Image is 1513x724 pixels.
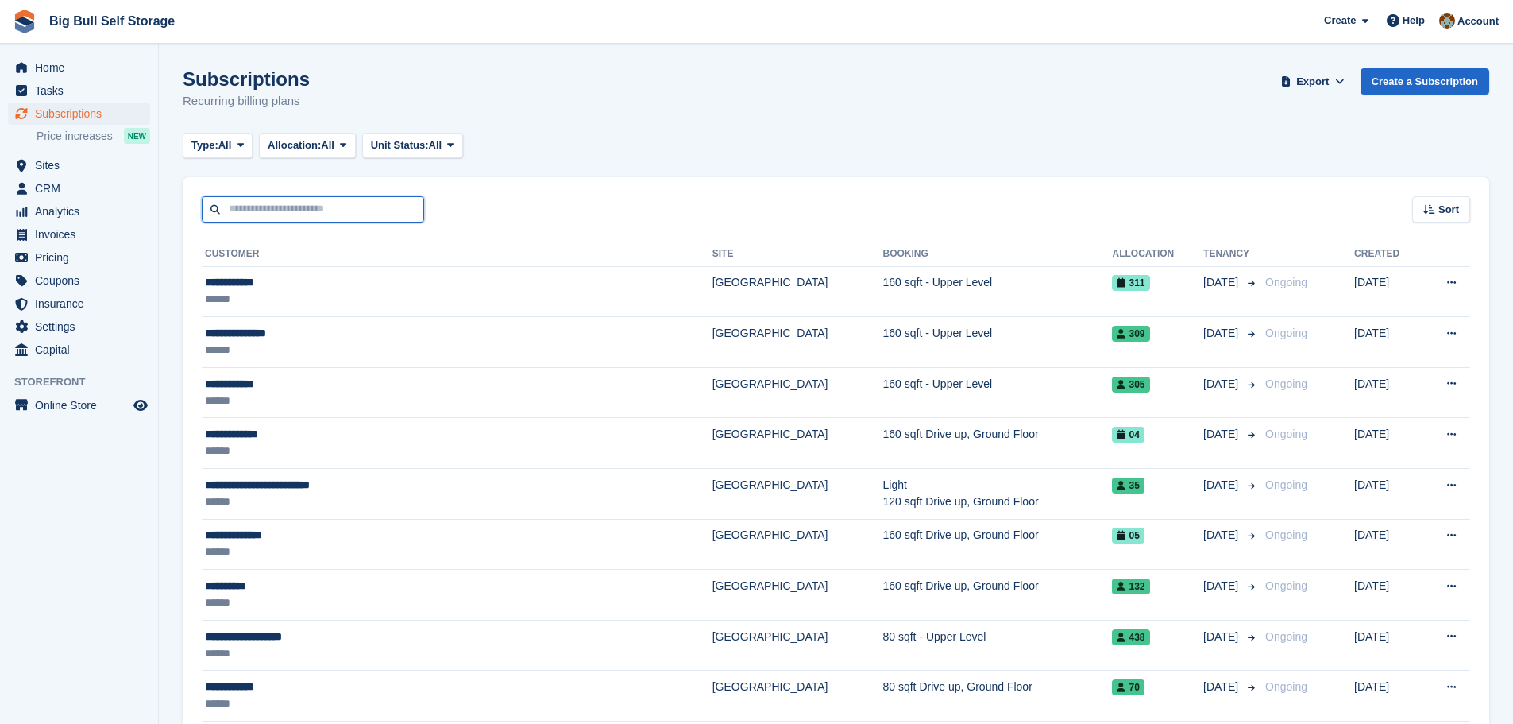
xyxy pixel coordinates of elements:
[8,177,150,199] a: menu
[1265,528,1307,541] span: Ongoing
[1203,477,1241,494] span: [DATE]
[882,671,1112,722] td: 80 sqft Drive up, Ground Floor
[35,316,130,338] span: Settings
[35,177,130,199] span: CRM
[1265,478,1307,491] span: Ongoing
[124,128,150,144] div: NEW
[1265,630,1307,643] span: Ongoing
[1265,327,1307,339] span: Ongoing
[1203,376,1241,393] span: [DATE]
[712,570,883,621] td: [GEOGRAPHIC_DATA]
[202,242,712,267] th: Customer
[35,292,130,315] span: Insurance
[1112,242,1203,267] th: Allocation
[259,133,356,159] button: Allocation: All
[1112,528,1144,544] span: 05
[1354,367,1421,418] td: [DATE]
[712,367,883,418] td: [GEOGRAPHIC_DATA]
[1403,13,1425,29] span: Help
[183,92,310,110] p: Recurring billing plans
[8,394,150,416] a: menu
[1278,68,1348,95] button: Export
[1361,68,1489,95] a: Create a Subscription
[1203,527,1241,544] span: [DATE]
[1354,671,1421,722] td: [DATE]
[8,103,150,125] a: menu
[882,418,1112,469] td: 160 sqft Drive up, Ground Floor
[14,374,158,390] span: Storefront
[1438,202,1459,218] span: Sort
[35,394,130,416] span: Online Store
[882,266,1112,317] td: 160 sqft - Upper Level
[35,223,130,246] span: Invoices
[8,316,150,338] a: menu
[882,317,1112,368] td: 160 sqft - Upper Level
[712,418,883,469] td: [GEOGRAPHIC_DATA]
[1203,578,1241,594] span: [DATE]
[1296,74,1329,90] span: Export
[1354,317,1421,368] td: [DATE]
[43,8,181,34] a: Big Bull Self Storage
[35,200,130,223] span: Analytics
[1203,679,1241,695] span: [DATE]
[1354,242,1421,267] th: Created
[1112,427,1144,443] span: 04
[8,246,150,269] a: menu
[183,133,253,159] button: Type: All
[1203,426,1241,443] span: [DATE]
[1203,629,1241,645] span: [DATE]
[429,137,442,153] span: All
[1324,13,1356,29] span: Create
[35,79,130,102] span: Tasks
[8,79,150,102] a: menu
[712,469,883,520] td: [GEOGRAPHIC_DATA]
[1112,275,1149,291] span: 311
[882,620,1112,671] td: 80 sqft - Upper Level
[191,137,218,153] span: Type:
[362,133,463,159] button: Unit Status: All
[1203,274,1241,291] span: [DATE]
[1354,418,1421,469] td: [DATE]
[35,154,130,176] span: Sites
[1112,377,1149,393] span: 305
[882,570,1112,621] td: 160 sqft Drive up, Ground Floor
[1112,326,1149,342] span: 309
[13,10,37,33] img: stora-icon-8386f47178a22dfd0bd8f6a31ec36ba5ce8667c1dd55bd0f319d3a0aa187defe.svg
[268,137,321,153] span: Allocation:
[712,266,883,317] td: [GEOGRAPHIC_DATA]
[218,137,232,153] span: All
[8,56,150,79] a: menu
[35,269,130,292] span: Coupons
[712,620,883,671] td: [GEOGRAPHIC_DATA]
[1203,242,1259,267] th: Tenancy
[882,242,1112,267] th: Booking
[1203,325,1241,342] span: [DATE]
[371,137,429,153] span: Unit Status:
[882,469,1112,520] td: Light 120 sqft Drive up, Ground Floor
[1265,579,1307,592] span: Ongoing
[35,246,130,269] span: Pricing
[35,56,130,79] span: Home
[8,269,150,292] a: menu
[1112,629,1149,645] span: 438
[35,103,130,125] span: Subscriptions
[8,200,150,223] a: menu
[1457,14,1499,29] span: Account
[8,339,150,361] a: menu
[8,223,150,246] a: menu
[1354,266,1421,317] td: [DATE]
[1354,620,1421,671] td: [DATE]
[1354,570,1421,621] td: [DATE]
[712,242,883,267] th: Site
[712,519,883,570] td: [GEOGRAPHIC_DATA]
[1112,579,1149,594] span: 132
[1265,428,1307,440] span: Ongoing
[8,154,150,176] a: menu
[882,519,1112,570] td: 160 sqft Drive up, Ground Floor
[1265,377,1307,390] span: Ongoing
[37,127,150,145] a: Price increases NEW
[321,137,334,153] span: All
[1354,469,1421,520] td: [DATE]
[712,317,883,368] td: [GEOGRAPHIC_DATA]
[183,68,310,90] h1: Subscriptions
